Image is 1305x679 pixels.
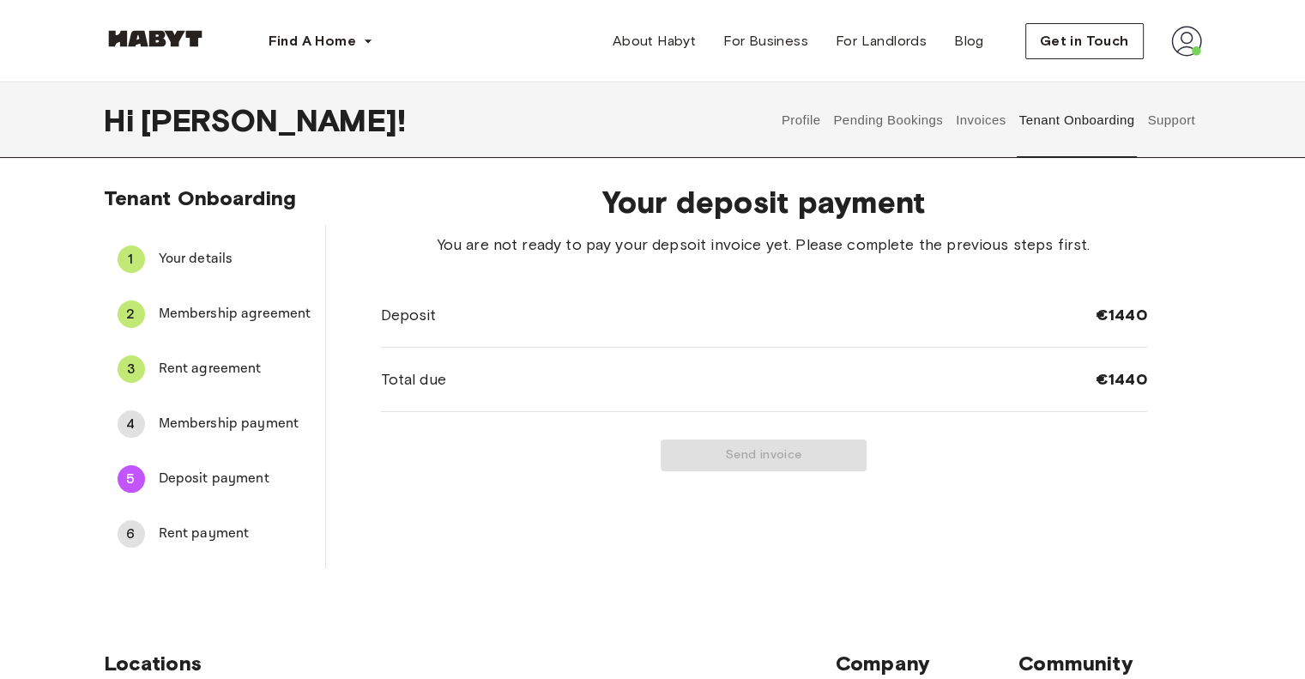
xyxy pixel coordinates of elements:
span: Blog [954,31,984,52]
img: avatar [1171,26,1202,57]
button: Support [1145,82,1198,158]
a: Blog [940,24,998,58]
span: Hi [104,102,141,138]
div: 2Membership agreement [104,294,325,335]
span: Company [836,651,1018,676]
span: Membership payment [159,414,311,434]
div: 6Rent payment [104,513,325,555]
span: Rent agreement [159,359,311,379]
button: Invoices [954,82,1008,158]
span: €1440 [1096,305,1147,325]
div: 2 [118,300,145,328]
span: Membership agreement [159,304,311,324]
button: Get in Touch [1025,23,1144,59]
div: 1 [118,246,145,273]
div: 3 [118,355,145,383]
span: Total due [381,368,446,391]
button: Pending Bookings [831,82,946,158]
span: Community [1018,651,1201,676]
div: 5 [118,465,145,493]
span: Deposit [381,304,437,326]
span: For Business [723,31,808,52]
span: Locations [104,651,836,676]
span: For Landlords [836,31,927,52]
button: Profile [779,82,823,158]
div: user profile tabs [775,82,1201,158]
span: Find A Home [269,31,356,52]
span: Rent payment [159,524,311,544]
button: Find A Home [255,24,387,58]
span: Your deposit payment [381,184,1147,220]
span: €1440 [1096,369,1147,390]
div: 3Rent agreement [104,349,325,390]
span: Tenant Onboarding [104,185,297,210]
div: 1Your details [104,239,325,280]
span: You are not ready to pay your depsoit invoice yet. Please complete the previous steps first. [381,233,1147,256]
a: For Business [710,24,822,58]
a: About Habyt [599,24,710,58]
img: Habyt [104,30,207,47]
span: About Habyt [613,31,696,52]
a: For Landlords [822,24,940,58]
div: 6 [118,520,145,548]
span: [PERSON_NAME] ! [141,102,406,138]
span: Your details [159,249,311,270]
div: 4Membership payment [104,403,325,445]
span: Get in Touch [1040,31,1129,52]
span: Deposit payment [159,469,311,489]
div: 5Deposit payment [104,458,325,500]
button: Tenant Onboarding [1017,82,1137,158]
div: 4 [118,410,145,438]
